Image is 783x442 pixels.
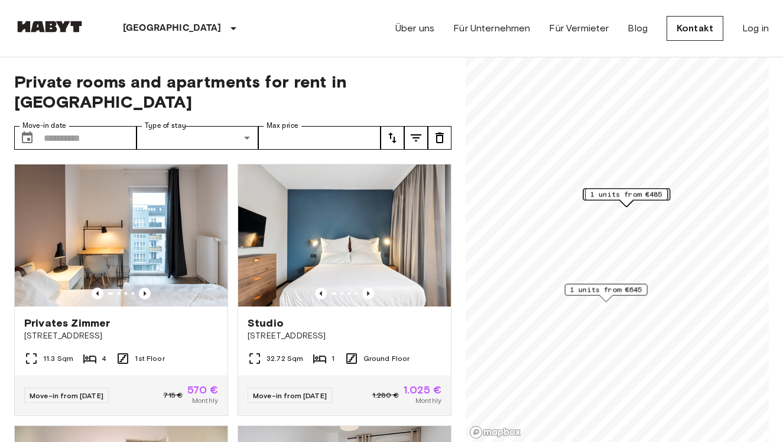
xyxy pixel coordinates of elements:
div: Map marker [586,189,668,207]
button: tune [381,126,404,150]
span: Move-in from [DATE] [253,391,327,400]
span: Move-in from [DATE] [30,391,103,400]
span: 1.280 € [372,390,399,401]
button: Previous image [362,288,374,299]
a: Mapbox logo [469,425,521,439]
label: Move-in date [22,121,66,131]
span: 11.3 Sqm [43,353,73,364]
a: Blog [628,21,648,36]
span: Privates Zimmer [24,316,110,330]
div: Map marker [565,284,648,302]
button: Previous image [139,288,151,299]
a: Über uns [395,21,434,36]
button: tune [404,126,428,150]
button: Choose date [15,126,39,150]
img: Habyt [14,21,85,33]
span: 1.025 € [404,385,441,395]
a: Für Unternehmen [453,21,530,36]
a: Marketing picture of unit DE-01-481-006-01Previous imagePrevious imageStudio[STREET_ADDRESS]32.72... [238,164,451,416]
div: Map marker [583,189,670,207]
p: [GEOGRAPHIC_DATA] [123,21,222,36]
div: Map marker [585,188,668,207]
span: Studio [248,316,284,330]
img: Marketing picture of unit DE-01-12-003-01Q [15,164,228,307]
span: 32.72 Sqm [267,353,303,364]
label: Type of stay [145,121,186,131]
span: Monthly [192,395,218,406]
a: Log in [742,21,769,36]
a: Marketing picture of unit DE-01-12-003-01QPrevious imagePrevious imagePrivates Zimmer[STREET_ADDR... [14,164,228,416]
span: 715 € [163,390,183,401]
button: Previous image [315,288,327,299]
span: 1 units from €485 [590,189,662,199]
span: [STREET_ADDRESS] [24,330,218,342]
span: 1 units from €645 [570,285,642,295]
div: Map marker [585,189,668,207]
label: Max price [267,121,298,131]
span: 1st Floor [135,353,164,364]
img: Marketing picture of unit DE-01-481-006-01 [238,164,451,307]
button: Previous image [92,288,103,299]
span: Private rooms and apartments for rent in [GEOGRAPHIC_DATA] [14,72,451,112]
a: Kontakt [667,16,723,41]
span: [STREET_ADDRESS] [248,330,441,342]
span: 1 [332,353,334,364]
span: Ground Floor [363,353,410,364]
span: 570 € [187,385,218,395]
span: 4 [102,353,106,364]
a: Für Vermieter [549,21,609,36]
button: tune [428,126,451,150]
span: Monthly [415,395,441,406]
